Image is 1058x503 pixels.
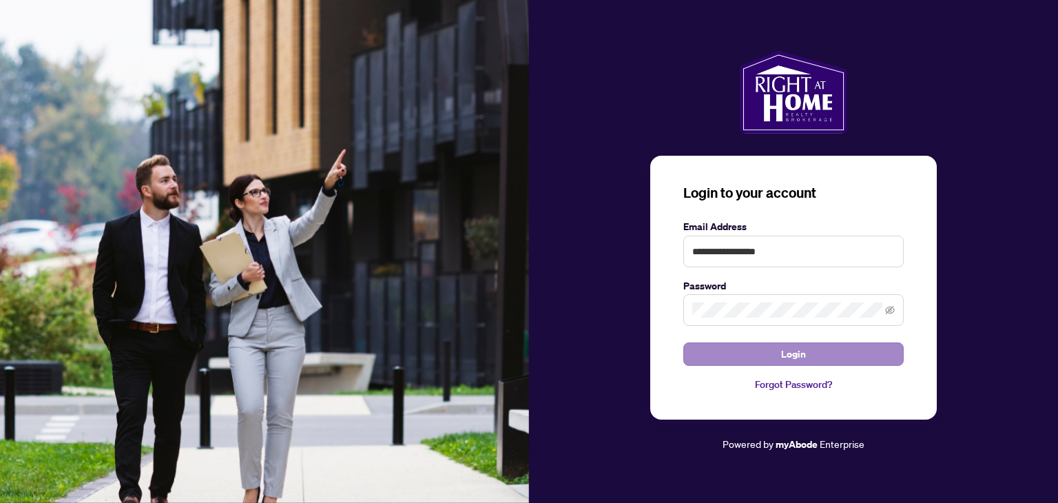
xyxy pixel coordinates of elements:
img: ma-logo [740,51,847,134]
span: Login [781,343,806,365]
a: Forgot Password? [683,377,904,392]
label: Password [683,278,904,294]
h3: Login to your account [683,183,904,203]
a: myAbode [776,437,818,452]
span: Enterprise [820,438,864,450]
button: Login [683,342,904,366]
label: Email Address [683,219,904,234]
span: eye-invisible [885,305,895,315]
span: Powered by [723,438,774,450]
